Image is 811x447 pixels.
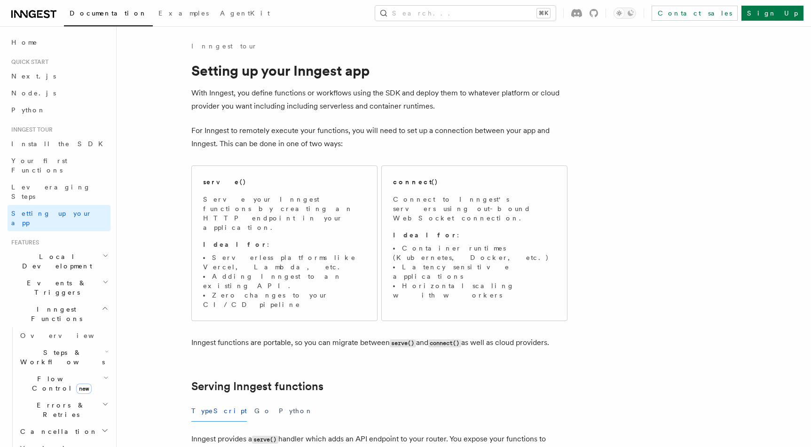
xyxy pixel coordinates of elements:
code: serve() [390,339,416,347]
span: Your first Functions [11,157,67,174]
button: Local Development [8,248,110,274]
li: Container runtimes (Kubernetes, Docker, etc.) [393,243,556,262]
h1: Setting up your Inngest app [191,62,567,79]
span: Setting up your app [11,210,92,227]
h2: connect() [393,177,438,187]
a: Install the SDK [8,135,110,152]
span: Events & Triggers [8,278,102,297]
span: Inngest tour [8,126,53,133]
a: serve()Serve your Inngest functions by creating an HTTP endpoint in your application.Ideal for:Se... [191,165,378,321]
span: Flow Control [16,374,103,393]
code: connect() [428,339,461,347]
li: Serverless platforms like Vercel, Lambda, etc. [203,253,366,272]
strong: Ideal for [393,231,457,239]
button: Inngest Functions [8,301,110,327]
a: Examples [153,3,214,25]
span: Next.js [11,72,56,80]
p: Inngest functions are portable, so you can migrate between and as well as cloud providers. [191,336,567,350]
span: Overview [20,332,117,339]
button: Python [279,400,313,422]
span: Cancellation [16,427,98,436]
span: Documentation [70,9,147,17]
li: Horizontal scaling with workers [393,281,556,300]
p: : [393,230,556,240]
a: Contact sales [652,6,738,21]
span: Features [8,239,39,246]
span: Leveraging Steps [11,183,91,200]
button: Flow Controlnew [16,370,110,397]
li: Latency sensitive applications [393,262,556,281]
button: Toggle dark mode [614,8,636,19]
code: serve() [252,436,278,444]
button: Steps & Workflows [16,344,110,370]
span: Examples [158,9,209,17]
span: Steps & Workflows [16,348,105,367]
a: Sign Up [741,6,803,21]
a: Next.js [8,68,110,85]
button: Search...⌘K [375,6,556,21]
button: Go [254,400,271,422]
span: Install the SDK [11,140,109,148]
span: Home [11,38,38,47]
kbd: ⌘K [537,8,550,18]
a: Setting up your app [8,205,110,231]
p: For Inngest to remotely execute your functions, you will need to set up a connection between your... [191,124,567,150]
h2: serve() [203,177,246,187]
a: AgentKit [214,3,276,25]
p: Serve your Inngest functions by creating an HTTP endpoint in your application. [203,195,366,232]
p: With Inngest, you define functions or workflows using the SDK and deploy them to whatever platfor... [191,86,567,113]
strong: Ideal for [203,241,267,248]
a: Inngest tour [191,41,257,51]
span: Quick start [8,58,48,66]
a: Your first Functions [8,152,110,179]
a: Leveraging Steps [8,179,110,205]
button: Errors & Retries [16,397,110,423]
a: connect()Connect to Inngest's servers using out-bound WebSocket connection.Ideal for:Container ru... [381,165,567,321]
button: Events & Triggers [8,274,110,301]
span: Inngest Functions [8,305,102,323]
li: Zero changes to your CI/CD pipeline [203,290,366,309]
button: Cancellation [16,423,110,440]
li: Adding Inngest to an existing API. [203,272,366,290]
a: Overview [16,327,110,344]
span: Errors & Retries [16,400,102,419]
span: AgentKit [220,9,270,17]
a: Node.js [8,85,110,102]
a: Serving Inngest functions [191,380,323,393]
a: Documentation [64,3,153,26]
button: TypeScript [191,400,247,422]
span: Node.js [11,89,56,97]
span: Local Development [8,252,102,271]
span: new [76,384,92,394]
span: Python [11,106,46,114]
p: : [203,240,366,249]
a: Python [8,102,110,118]
p: Connect to Inngest's servers using out-bound WebSocket connection. [393,195,556,223]
a: Home [8,34,110,51]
